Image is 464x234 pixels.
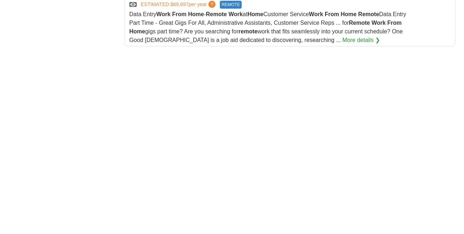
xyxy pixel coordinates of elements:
[340,11,356,17] strong: Home
[172,11,187,17] strong: From
[358,11,379,17] strong: Remote
[387,20,402,26] strong: From
[325,11,339,17] strong: From
[220,1,242,9] span: REMOTE
[247,11,263,17] strong: Home
[208,1,216,8] span: ?
[141,1,217,9] a: ESTIMATED:$69,697per year?
[156,11,171,17] strong: Work
[228,11,243,17] strong: Work
[372,20,386,26] strong: Work
[238,28,257,34] strong: remote
[129,28,145,34] strong: Home
[129,11,406,43] span: Data Entry - at Customer Service Data Entry Part Time - Great Gigs For All, Administrative Assist...
[309,11,323,17] strong: Work
[342,36,380,45] a: More details ❯
[349,20,370,26] strong: Remote
[170,1,189,7] span: $69,697
[188,11,204,17] strong: Home
[206,11,227,17] strong: Remote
